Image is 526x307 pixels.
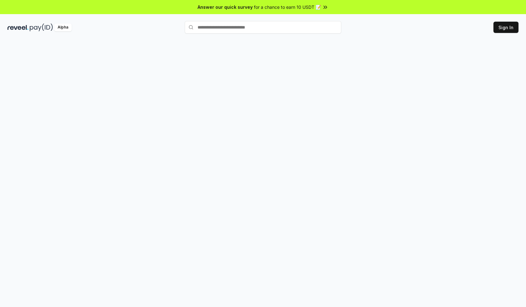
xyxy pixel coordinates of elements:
[198,4,253,10] span: Answer our quick survey
[493,22,518,33] button: Sign In
[30,24,53,31] img: pay_id
[54,24,72,31] div: Alpha
[8,24,28,31] img: reveel_dark
[254,4,321,10] span: for a chance to earn 10 USDT 📝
